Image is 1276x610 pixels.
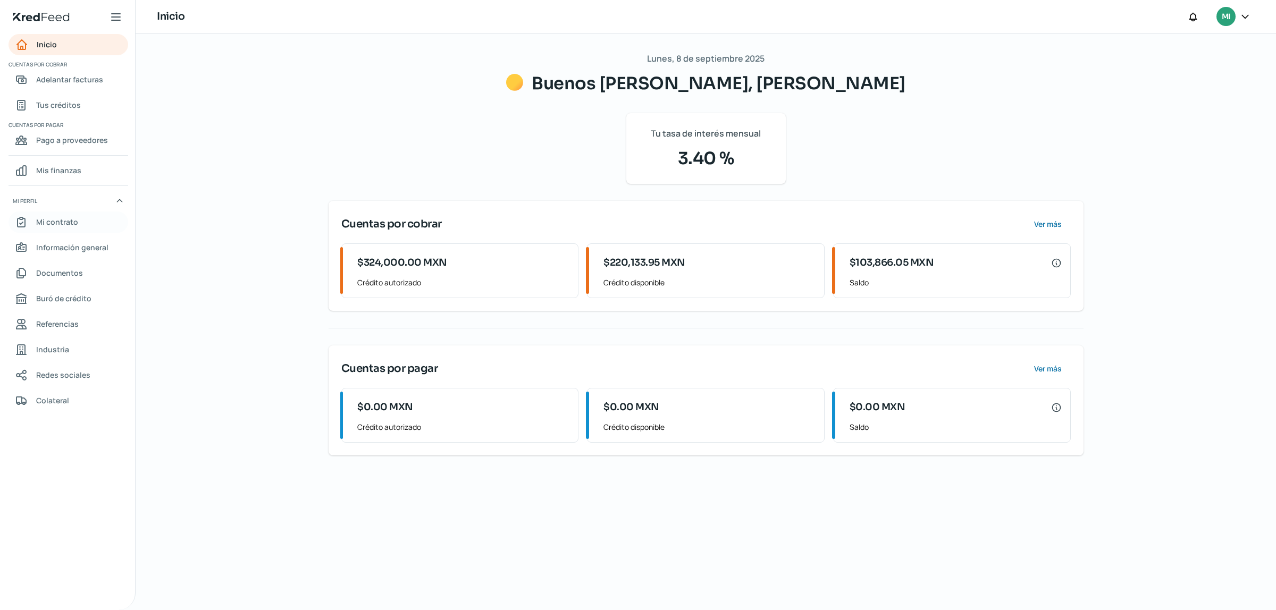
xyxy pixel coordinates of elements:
[341,361,438,377] span: Cuentas por pagar
[357,400,413,414] span: $0.00 MXN
[9,262,128,284] a: Documentos
[36,368,90,382] span: Redes sociales
[9,34,128,55] a: Inicio
[36,73,103,86] span: Adelantar facturas
[850,420,1062,434] span: Saldo
[9,60,127,69] span: Cuentas por cobrar
[37,38,57,51] span: Inicio
[506,74,523,91] img: Saludos
[9,390,128,411] a: Colateral
[9,288,128,309] a: Buró de crédito
[9,339,128,360] a: Industria
[36,215,78,228] span: Mi contrato
[357,420,569,434] span: Crédito autorizado
[13,196,37,206] span: Mi perfil
[9,160,128,181] a: Mis finanzas
[36,292,91,305] span: Buró de crédito
[651,126,761,141] span: Tu tasa de interés mensual
[639,146,773,171] span: 3.40 %
[603,256,685,270] span: $220,133.95 MXN
[36,343,69,356] span: Industria
[36,317,79,331] span: Referencias
[647,51,765,66] span: Lunes, 8 de septiembre 2025
[157,9,184,24] h1: Inicio
[603,276,816,289] span: Crédito disponible
[9,237,128,258] a: Información general
[357,256,447,270] span: $324,000.00 MXN
[532,73,905,94] span: Buenos [PERSON_NAME], [PERSON_NAME]
[1222,11,1230,23] span: MI
[850,276,1062,289] span: Saldo
[603,420,816,434] span: Crédito disponible
[603,400,659,414] span: $0.00 MXN
[9,120,127,130] span: Cuentas por pagar
[36,133,108,147] span: Pago a proveedores
[9,314,128,335] a: Referencias
[357,276,569,289] span: Crédito autorizado
[850,400,905,414] span: $0.00 MXN
[1026,358,1071,379] button: Ver más
[1034,365,1062,372] span: Ver más
[341,216,442,232] span: Cuentas por cobrar
[36,241,108,254] span: Información general
[9,211,128,233] a: Mi contrato
[1034,221,1062,228] span: Ver más
[36,394,69,407] span: Colateral
[9,130,128,151] a: Pago a proveedores
[9,95,128,116] a: Tus créditos
[850,256,934,270] span: $103,866.05 MXN
[36,164,81,177] span: Mis finanzas
[9,69,128,90] a: Adelantar facturas
[36,98,81,112] span: Tus créditos
[9,365,128,386] a: Redes sociales
[1026,214,1071,235] button: Ver más
[36,266,83,279] span: Documentos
